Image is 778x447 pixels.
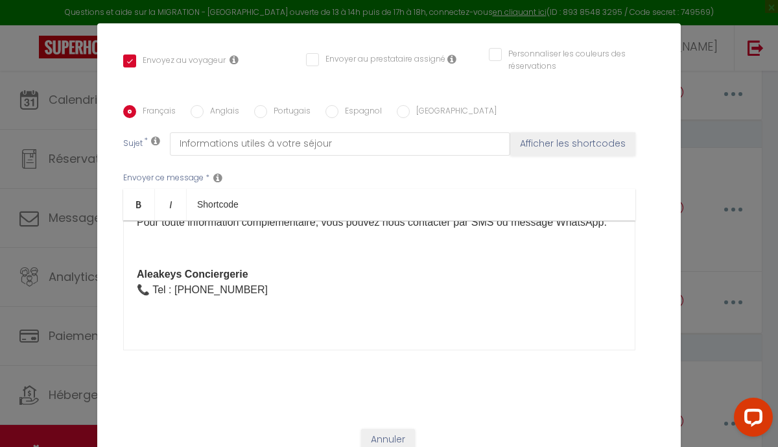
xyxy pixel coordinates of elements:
p: ​ [137,308,622,324]
p: 📞 Tel : [PHONE_NUMBER] [137,267,622,298]
label: Sujet [123,138,143,151]
i: Subject [151,136,160,146]
iframe: LiveChat chat widget [724,393,778,447]
label: Français [136,105,176,119]
a: Shortcode [187,189,249,220]
label: [GEOGRAPHIC_DATA] [410,105,497,119]
i: Envoyer au voyageur [230,54,239,65]
a: Italic [155,189,187,220]
strong: Aleakeys Conciergerie [137,269,248,280]
label: Espagnol [338,105,382,119]
i: Message [213,173,222,183]
label: Portugais [267,105,311,119]
label: Anglais [204,105,239,119]
i: Envoyer au prestataire si il est assigné [447,54,456,64]
label: Envoyer ce message [123,172,204,184]
button: Afficher les shortcodes [510,132,635,156]
a: Bold [123,189,155,220]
